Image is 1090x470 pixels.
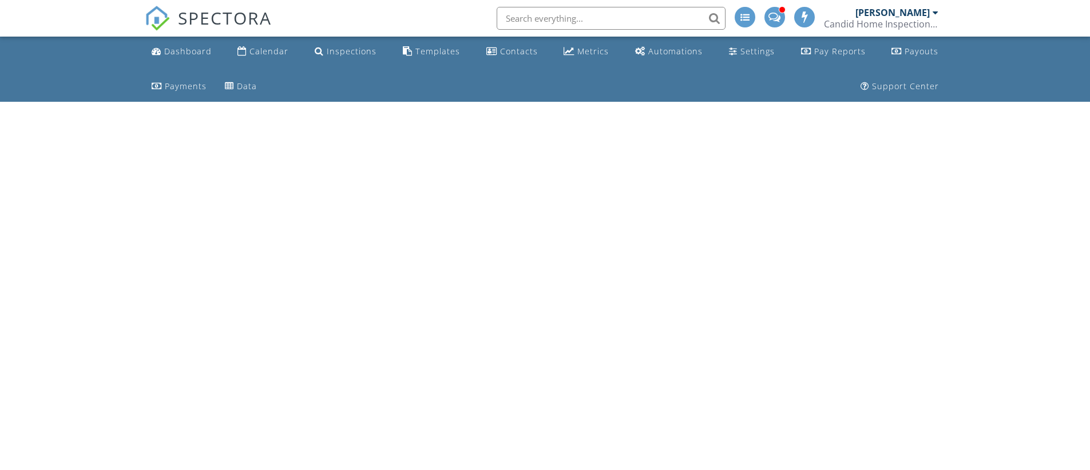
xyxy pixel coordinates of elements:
div: Inspections [327,46,376,57]
a: Dashboard [147,41,216,62]
div: Payouts [905,46,938,57]
a: Automations (Advanced) [631,41,707,62]
span: SPECTORA [178,6,272,30]
a: Support Center [856,76,944,97]
div: Payments [165,81,207,91]
div: Pay Reports [814,46,866,57]
div: Candid Home Inspections LLC [824,18,938,30]
div: Dashboard [164,46,212,57]
a: SPECTORA [145,15,272,39]
div: Data [237,81,257,91]
a: Calendar [233,41,293,62]
a: Payments [147,76,211,97]
div: Support Center [872,81,939,91]
div: [PERSON_NAME] [855,7,930,18]
div: Templates [415,46,460,57]
a: Data [220,76,261,97]
a: Inspections [310,41,381,62]
div: Metrics [577,46,609,57]
div: Automations [648,46,703,57]
div: Settings [740,46,775,57]
div: Calendar [249,46,288,57]
a: Settings [724,41,779,62]
a: Contacts [482,41,542,62]
a: Payouts [887,41,943,62]
div: Contacts [500,46,538,57]
input: Search everything... [497,7,726,30]
a: Pay Reports [796,41,870,62]
a: Templates [398,41,465,62]
img: The Best Home Inspection Software - Spectora [145,6,170,31]
a: Metrics [559,41,613,62]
